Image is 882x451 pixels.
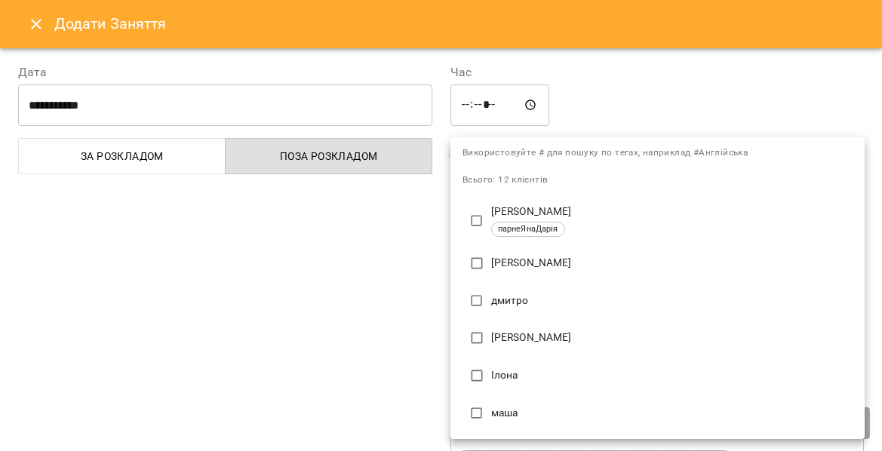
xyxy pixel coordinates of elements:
span: Всього: 12 клієнтів [463,174,548,185]
p: маша [491,406,853,421]
span: парнеЯнаДарія [492,223,564,236]
p: Ілона [491,368,853,383]
p: [PERSON_NAME] [491,256,853,271]
p: [PERSON_NAME] [491,204,853,219]
p: [PERSON_NAME] [491,330,853,345]
span: Використовуйте # для пошуку по тегах, наприклад #Англійська [463,146,853,161]
p: дмитро [491,293,853,308]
